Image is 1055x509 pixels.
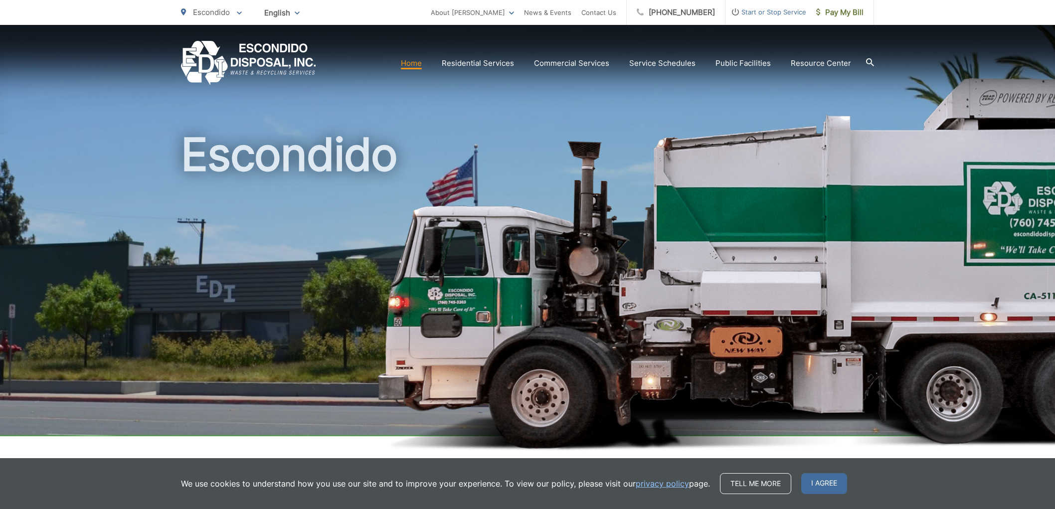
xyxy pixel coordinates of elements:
a: Residential Services [442,57,514,69]
a: Home [401,57,422,69]
span: Pay My Bill [816,6,864,18]
a: privacy policy [636,478,689,490]
a: News & Events [524,6,571,18]
h1: Escondido [181,130,874,445]
a: EDCD logo. Return to the homepage. [181,41,316,85]
a: Contact Us [581,6,616,18]
a: About [PERSON_NAME] [431,6,514,18]
a: Commercial Services [534,57,609,69]
a: Service Schedules [629,57,696,69]
p: We use cookies to understand how you use our site and to improve your experience. To view our pol... [181,478,710,490]
span: English [257,4,307,21]
a: Tell me more [720,473,791,494]
span: Escondido [193,7,230,17]
span: I agree [801,473,847,494]
a: Resource Center [791,57,851,69]
a: Public Facilities [715,57,771,69]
